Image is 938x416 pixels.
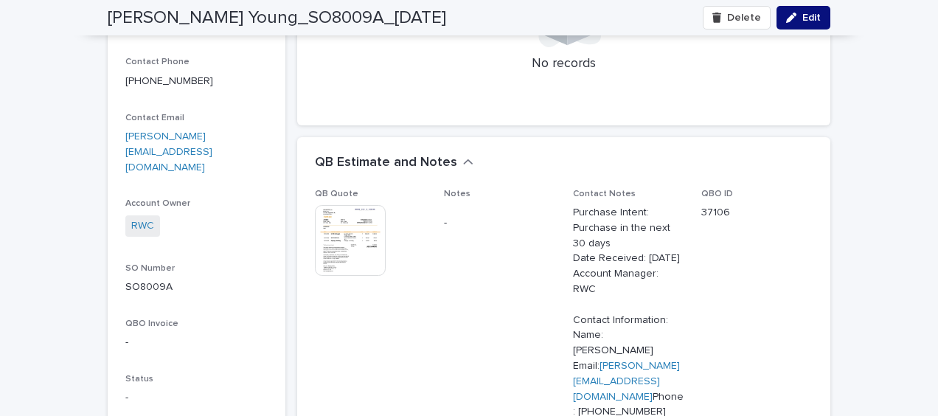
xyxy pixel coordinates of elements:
[315,190,358,198] span: QB Quote
[315,155,457,171] h2: QB Estimate and Notes
[125,335,268,350] p: -
[444,215,555,231] p: -
[315,155,473,171] button: QB Estimate and Notes
[125,74,268,89] p: [PHONE_NUMBER]
[777,6,830,30] button: Edit
[131,218,154,234] a: RWC
[125,390,268,406] p: -
[125,264,175,273] span: SO Number
[125,114,184,122] span: Contact Email
[701,205,813,221] p: 37106
[701,190,733,198] span: QBO ID
[444,190,470,198] span: Notes
[125,199,190,208] span: Account Owner
[108,7,446,29] h2: [PERSON_NAME] Young_SO8009A_[DATE]
[802,13,821,23] span: Edit
[125,319,178,328] span: QBO Invoice
[727,13,761,23] span: Delete
[125,131,212,173] a: [PERSON_NAME][EMAIL_ADDRESS][DOMAIN_NAME]
[573,190,636,198] span: Contact Notes
[703,6,771,30] button: Delete
[125,58,190,66] span: Contact Phone
[125,375,153,384] span: Status
[125,280,268,295] p: SO8009A
[573,361,680,402] a: [PERSON_NAME][EMAIL_ADDRESS][DOMAIN_NAME]
[315,56,813,72] p: No records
